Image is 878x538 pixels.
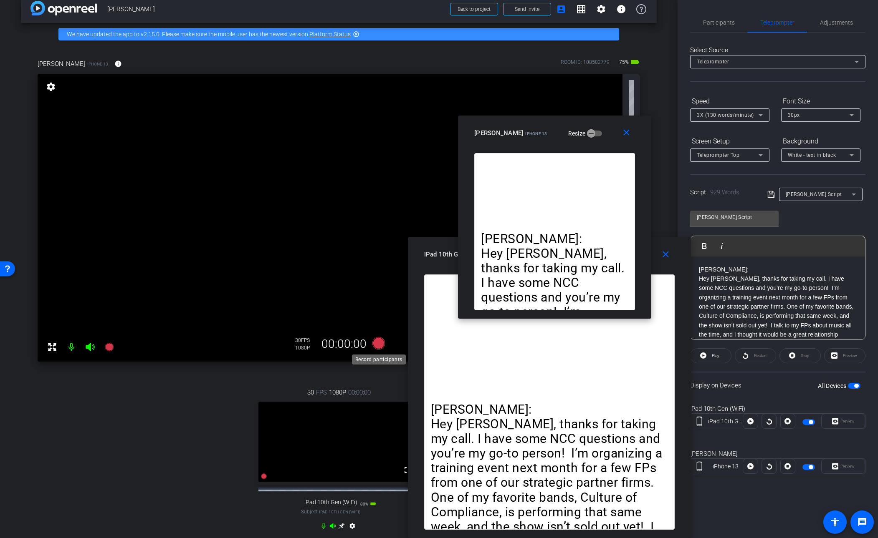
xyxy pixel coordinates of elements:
[525,131,547,136] span: iPhone 13
[568,129,587,138] label: Resize
[857,517,867,527] mat-icon: message
[660,249,671,260] mat-icon: close
[690,188,756,197] div: Script
[58,28,619,40] div: We have updated the app to v2.15.0. Please make sure the mobile user has the newest version.
[703,20,735,25] span: Participants
[114,60,122,68] mat-icon: info
[690,372,865,399] div: Display on Devices
[697,59,729,65] span: Teleprompter
[309,31,351,38] a: Platform Status
[576,4,586,14] mat-icon: grid_on
[304,499,357,506] span: iPad 10th Gen (WiFi)
[107,1,445,18] span: [PERSON_NAME]
[760,20,795,25] span: Teleprompter
[319,510,360,514] span: iPad 10th Gen (WiFi)
[431,402,668,417] p: [PERSON_NAME]:
[699,265,857,274] p: [PERSON_NAME]:
[561,58,610,70] div: ROOM ID: 108582779
[360,502,368,506] span: 80%
[352,354,406,365] div: Record participants
[621,128,632,138] mat-icon: close
[307,388,314,397] span: 30
[347,523,357,533] mat-icon: settings
[699,274,857,349] p: Hey [PERSON_NAME], thanks for taking my call. I have some NCC questions and you’re my go-to perso...
[697,112,754,118] span: 3X (130 words/minute)
[295,344,316,351] div: 1080P
[630,57,640,67] mat-icon: battery_std
[690,134,769,148] div: Screen Setup
[708,417,743,426] div: iPad 10th Gen (WiFi)
[329,388,346,397] span: 1080P
[690,45,865,55] div: Select Source
[708,462,743,471] div: iPhone 13
[295,337,316,344] div: 30
[318,509,319,515] span: -
[402,465,412,475] mat-icon: fullscreen
[38,59,85,68] span: [PERSON_NAME]
[786,191,842,197] span: [PERSON_NAME] Script
[690,94,769,108] div: Speed
[481,231,628,246] p: [PERSON_NAME]:
[710,189,739,196] span: 929 Words
[697,212,772,222] input: Title
[788,152,836,158] span: White - text in black
[301,508,360,515] span: Subject
[690,449,865,459] div: [PERSON_NAME]
[781,94,860,108] div: Font Size
[818,382,848,390] label: All Devices
[712,353,719,358] span: Play
[353,31,359,38] mat-icon: highlight_off
[370,500,377,507] mat-icon: battery_std
[820,20,853,25] span: Adjustments
[87,61,108,67] span: iPhone 13
[596,4,606,14] mat-icon: settings
[316,388,327,397] span: FPS
[45,82,57,92] mat-icon: settings
[690,404,865,414] div: iPad 10th Gen (WiFi)
[830,517,840,527] mat-icon: accessibility
[348,388,371,397] span: 00:00:00
[474,129,523,137] span: [PERSON_NAME]
[556,4,566,14] mat-icon: account_box
[618,55,630,69] span: 75%
[316,337,372,351] div: 00:00:00
[616,4,626,14] mat-icon: info
[788,112,800,118] span: 30px
[781,134,860,148] div: Background
[30,1,97,15] img: app-logo
[301,337,310,343] span: FPS
[424,251,484,258] span: iPad 10th Gen (WiFi)
[458,6,491,12] span: Back to project
[515,6,539,13] span: Send invite
[697,152,739,158] span: Teleprompter Top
